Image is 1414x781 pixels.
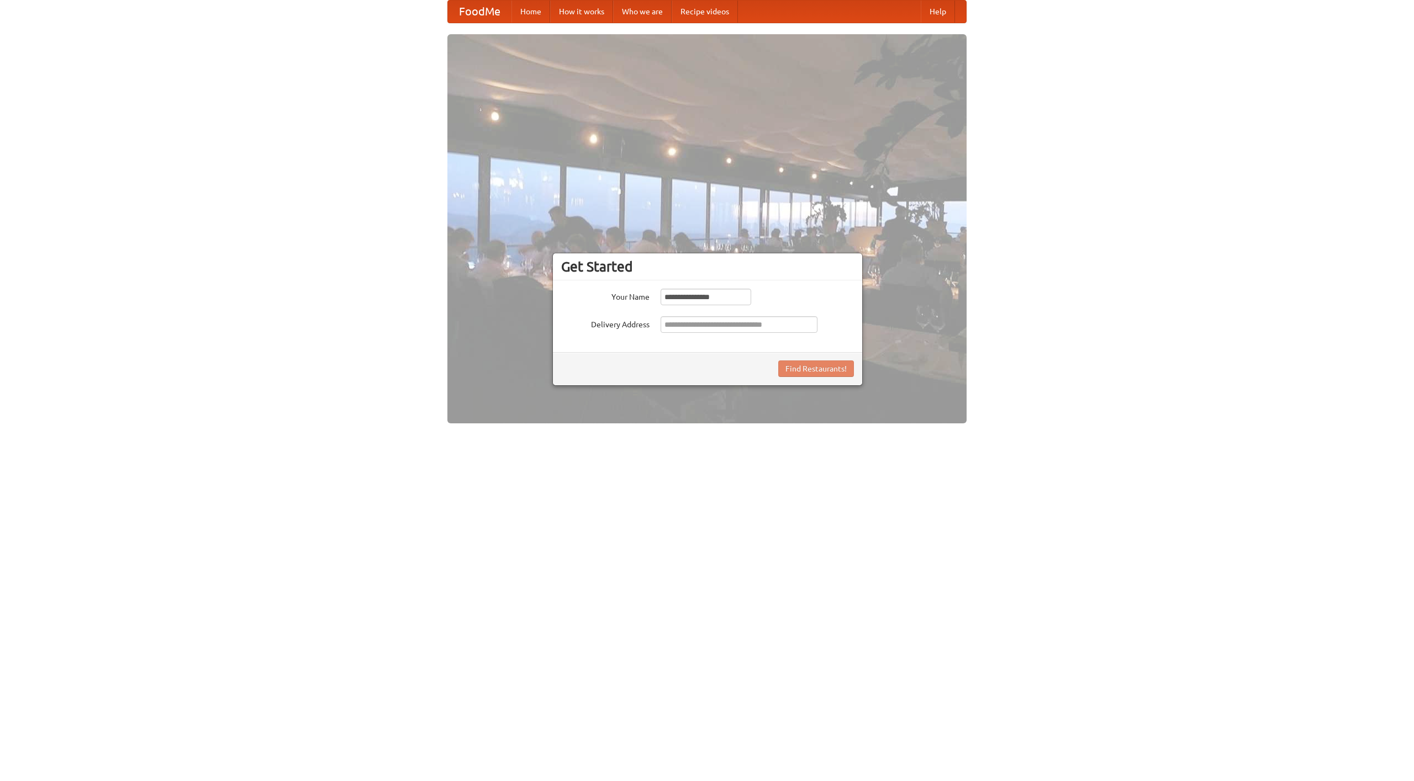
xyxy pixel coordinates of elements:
label: Delivery Address [561,316,650,330]
a: FoodMe [448,1,511,23]
a: Home [511,1,550,23]
button: Find Restaurants! [778,360,854,377]
a: Recipe videos [672,1,738,23]
a: How it works [550,1,613,23]
a: Help [921,1,955,23]
a: Who we are [613,1,672,23]
label: Your Name [561,289,650,302]
h3: Get Started [561,258,854,275]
